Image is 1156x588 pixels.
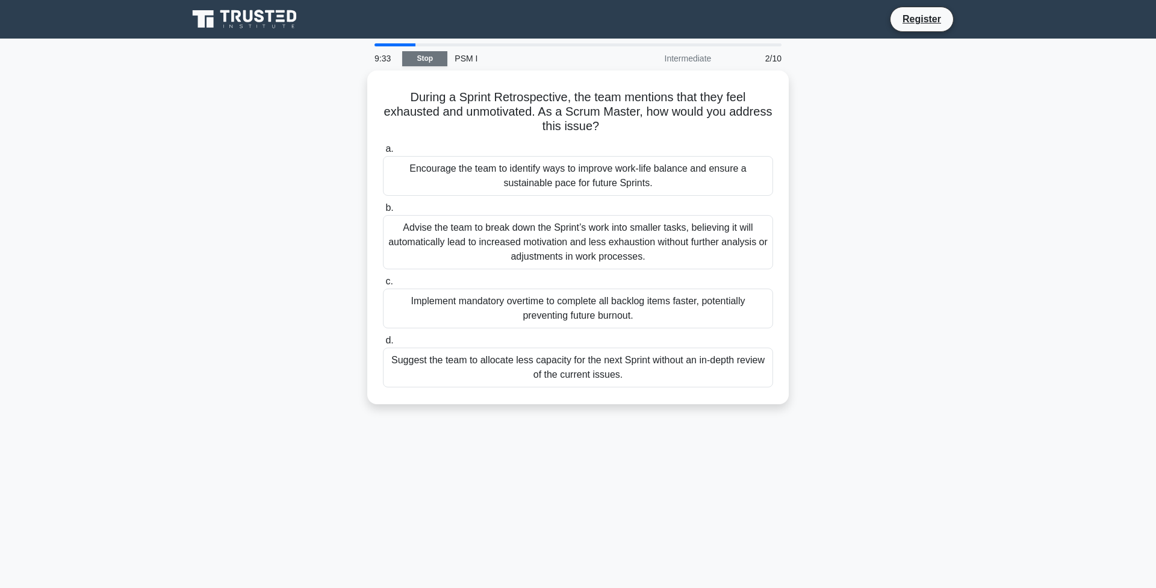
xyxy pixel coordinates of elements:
[718,46,789,70] div: 2/10
[385,335,393,345] span: d.
[895,11,948,27] a: Register
[383,348,773,387] div: Suggest the team to allocate less capacity for the next Sprint without an in-depth review of the ...
[382,90,774,134] h5: During a Sprint Retrospective, the team mentions that they feel exhausted and unmotivated. As a S...
[385,202,393,213] span: b.
[383,289,773,328] div: Implement mandatory overtime to complete all backlog items faster, potentially preventing future ...
[383,156,773,196] div: Encourage the team to identify ways to improve work-life balance and ensure a sustainable pace fo...
[367,46,402,70] div: 9:33
[613,46,718,70] div: Intermediate
[385,276,393,286] span: c.
[402,51,447,66] a: Stop
[447,46,613,70] div: PSM I
[385,143,393,154] span: a.
[383,215,773,269] div: Advise the team to break down the Sprint’s work into smaller tasks, believing it will automatical...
